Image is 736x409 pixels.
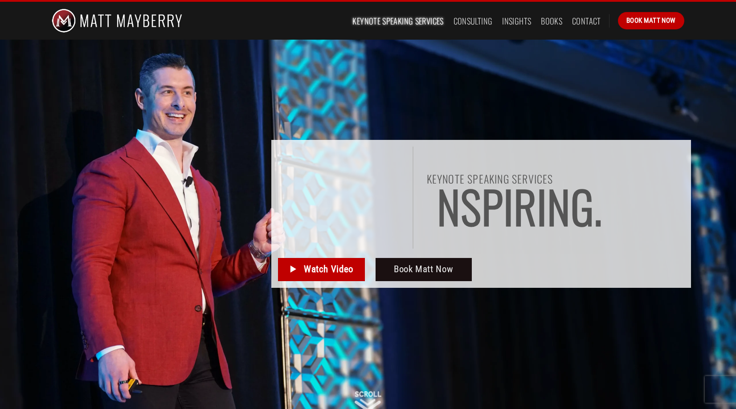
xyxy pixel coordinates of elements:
[502,13,531,29] a: Insights
[572,13,601,29] a: Contact
[278,258,365,281] a: Watch Video
[541,13,562,29] a: Books
[304,262,353,277] span: Watch Video
[52,2,182,40] img: Matt Mayberry
[394,262,453,277] span: Book Matt Now
[454,13,493,29] a: Consulting
[618,12,684,29] a: Book Matt Now
[376,258,472,281] a: Book Matt Now
[352,13,443,29] a: Keynote Speaking Services
[626,15,676,26] span: Book Matt Now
